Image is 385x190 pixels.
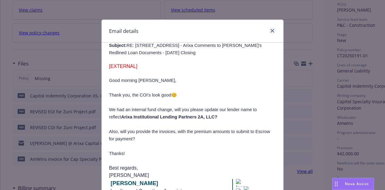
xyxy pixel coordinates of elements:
div: Drag to move [332,178,340,190]
b: Arixa Institutional Lending Partners 2A, LLC? [121,114,217,119]
span: Best regards, [109,165,138,171]
button: Nova Assist [332,178,374,190]
span: Also, will you provide the invoices, with the premium amounts to submit to Escrow for payment? [109,129,270,141]
span: Nova Assist [345,181,369,186]
span: Thanks! [109,151,125,156]
span: Thank you, the COI’s look good [109,93,171,97]
span: Good morning [PERSON_NAME], [109,78,176,83]
span: We had an internal fund change, will you please update our lender name to reflect [109,107,257,119]
span: 😊 [171,93,177,97]
span: [PERSON_NAME] [109,173,149,178]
